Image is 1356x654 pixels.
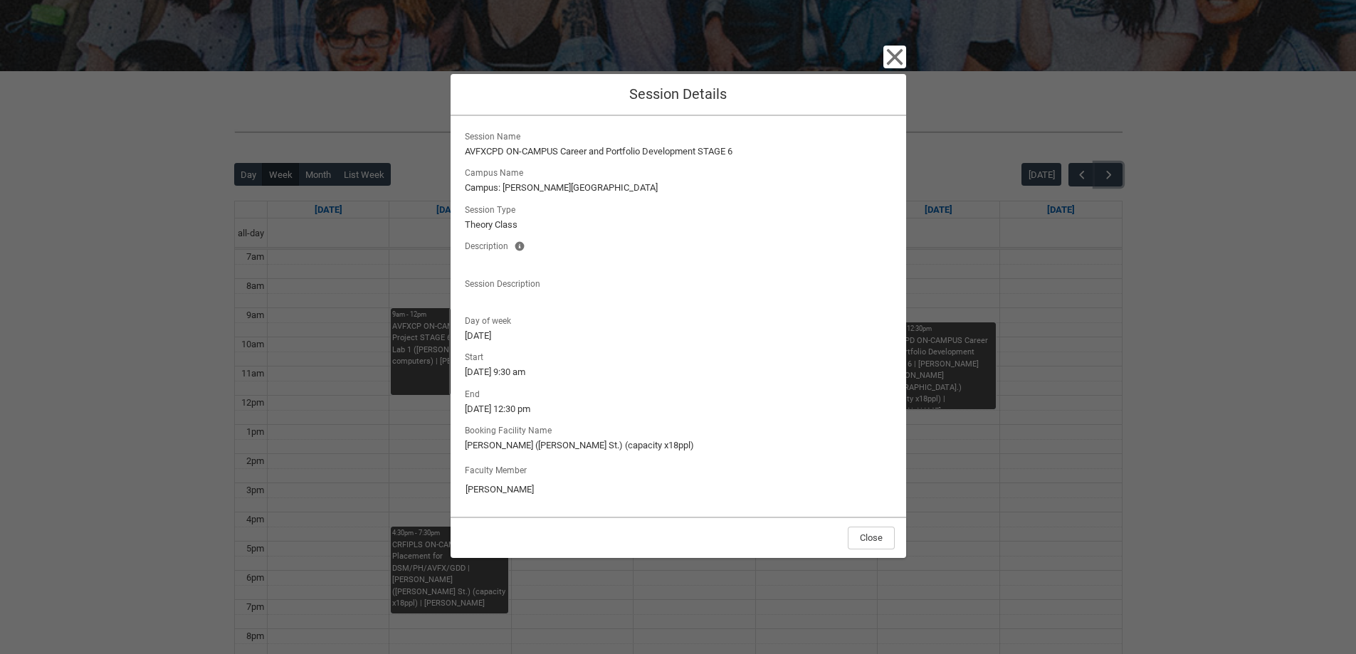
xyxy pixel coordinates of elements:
lightning-formatted-text: [DATE] 12:30 pm [465,402,892,416]
span: Session Details [629,85,727,102]
lightning-formatted-text: [DATE] 9:30 am [465,365,892,379]
span: Booking Facility Name [465,421,557,437]
button: Close [848,527,895,549]
span: Campus Name [465,164,529,179]
span: Start [465,348,489,364]
span: Description [465,237,514,253]
lightning-formatted-text: Theory Class [465,218,892,232]
lightning-formatted-text: [DATE] [465,329,892,343]
span: End [465,385,485,401]
lightning-formatted-text: [PERSON_NAME] ([PERSON_NAME] St.) (capacity x18ppl) [465,438,892,453]
lightning-formatted-text: Campus: [PERSON_NAME][GEOGRAPHIC_DATA] [465,181,892,195]
span: Session Name [465,127,526,143]
button: Close [883,46,906,68]
span: Day of week [465,312,517,327]
span: Session Type [465,201,521,216]
label: Faculty Member [465,461,532,477]
span: Session Description [465,275,546,290]
lightning-formatted-text: AVFXCPD ON-CAMPUS Career and Portfolio Development STAGE 6 [465,144,892,159]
